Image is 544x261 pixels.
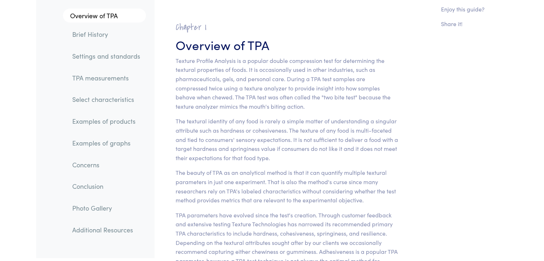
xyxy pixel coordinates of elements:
[67,178,146,195] a: Conclusion
[441,5,485,14] p: Enjoy this guide?
[67,135,146,151] a: Examples of graphs
[176,56,398,111] p: Texture Profile Analysis is a popular double compression test for determining the textural proper...
[441,19,485,29] p: Share it!
[67,157,146,173] a: Concerns
[67,26,146,43] a: Brief History
[441,61,448,70] a: Share on LinkedIn
[176,22,398,33] h2: Chapter I
[67,200,146,216] a: Photo Gallery
[63,9,146,23] a: Overview of TPA
[67,70,146,86] a: TPA measurements
[176,168,398,205] p: The beauty of TPA as an analytical method is that it can quantify multiple textural parameters in...
[67,92,146,108] a: Select characteristics
[176,36,398,53] h3: Overview of TPA
[67,222,146,238] a: Additional Resources
[67,113,146,130] a: Examples of products
[67,48,146,64] a: Settings and standards
[176,117,398,162] p: The textural identity of any food is rarely a simple matter of understanding a singular attribute...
